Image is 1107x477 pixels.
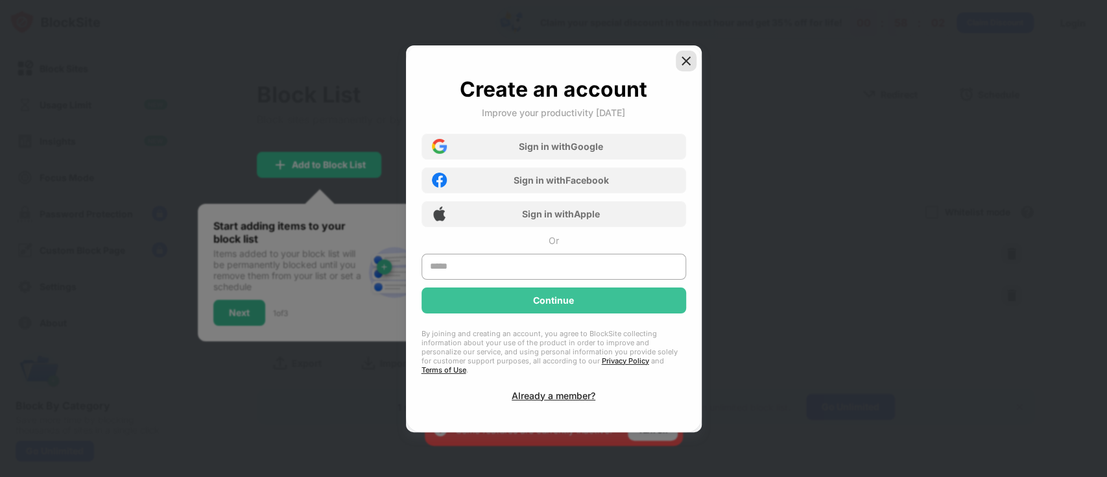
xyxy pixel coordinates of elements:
[519,141,603,152] div: Sign in with Google
[432,206,447,221] img: apple-icon.png
[533,295,574,306] div: Continue
[514,175,609,186] div: Sign in with Facebook
[522,208,600,219] div: Sign in with Apple
[432,139,447,154] img: google-icon.png
[422,329,686,374] div: By joining and creating an account, you agree to BlockSite collecting information about your use ...
[482,107,625,118] div: Improve your productivity [DATE]
[432,173,447,188] img: facebook-icon.png
[460,77,647,102] div: Create an account
[422,365,466,374] a: Terms of Use
[602,356,649,365] a: Privacy Policy
[512,390,595,401] div: Already a member?
[549,235,559,246] div: Or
